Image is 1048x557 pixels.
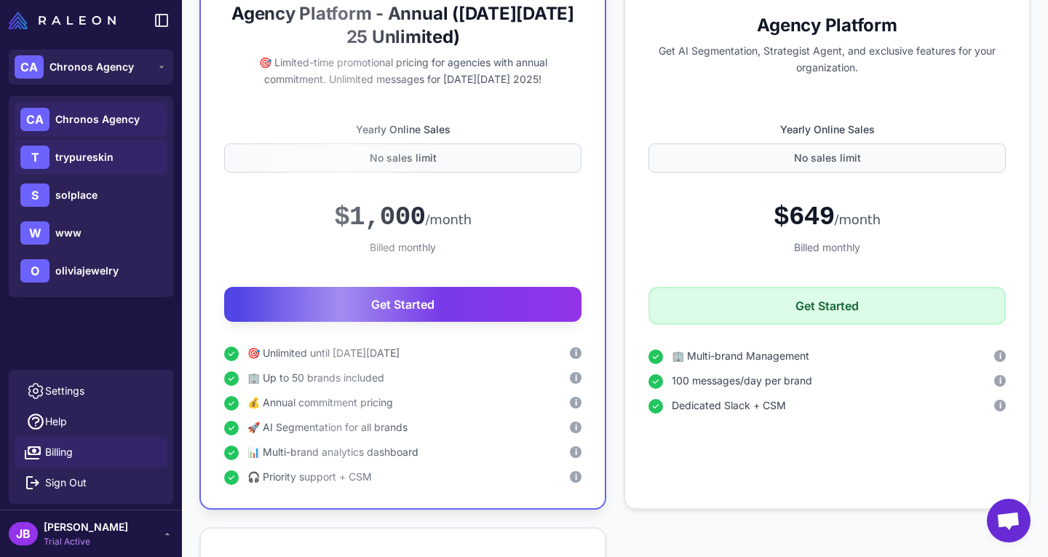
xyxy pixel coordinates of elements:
[247,370,384,386] span: 🏢 Up to 50 brands included
[575,421,577,434] span: i
[44,535,128,548] span: Trial Active
[20,146,49,169] div: T
[224,287,581,322] button: Get Started
[45,444,73,460] span: Billing
[575,396,577,409] span: i
[575,446,577,459] span: i
[247,469,372,485] span: 🎧 Priority support + CSM
[370,150,437,166] span: No sales limit
[648,287,1006,325] button: Get Started
[247,419,408,435] span: 🚀 AI Segmentation for all brands
[575,371,577,384] span: i
[9,12,122,29] a: Raleon Logo
[999,399,1001,412] span: i
[794,150,861,166] span: No sales limit
[575,470,577,483] span: i
[44,519,128,535] span: [PERSON_NAME]
[224,55,581,88] p: 🎯 Limited-time promotional pricing for agencies with annual commitment. Unlimited messages for [D...
[247,345,400,361] span: 🎯 Unlimited until [DATE][DATE]
[672,373,812,389] span: 100 messages/day per brand
[45,383,84,399] span: Settings
[672,348,809,364] span: 🏢 Multi-brand Management
[15,55,44,79] div: CA
[49,59,134,75] span: Chronos Agency
[20,108,49,131] div: CA
[224,122,581,138] label: Yearly Online Sales
[224,240,581,256] div: Billed monthly
[6,99,176,130] a: Manage Brands
[20,259,49,283] div: O
[45,475,87,491] span: Sign Out
[9,12,116,29] img: Raleon Logo
[648,43,1006,76] p: Get AI Segmentation, Strategist Agent, and exclusive features for your organization.
[20,183,49,207] div: S
[224,2,581,49] h3: Agency Platform - Annual ([DATE][DATE] 25 Unlimited)
[45,414,67,430] span: Help
[648,14,1006,37] h3: Agency Platform
[648,240,1006,256] div: Billed monthly
[55,149,114,165] span: trypureskin
[672,398,786,414] span: Dedicated Slack + CSM
[334,201,472,234] div: $1,000
[247,395,393,411] span: 💰 Annual commitment pricing
[55,225,82,241] span: www
[425,212,471,227] span: /month
[774,201,881,234] div: $649
[648,122,1006,138] label: Yearly Online Sales
[9,522,38,545] div: JB
[55,111,140,127] span: Chronos Agency
[999,374,1001,387] span: i
[999,349,1001,363] span: i
[20,221,49,245] div: W
[987,499,1031,542] div: Open chat
[835,212,881,227] span: /month
[9,50,173,84] button: CAChronos Agency
[575,347,577,360] span: i
[247,444,418,460] span: 📊 Multi-brand analytics dashboard
[15,467,167,498] button: Sign Out
[55,187,98,203] span: solplace
[55,263,119,279] span: oliviajewelry
[15,406,167,437] a: Help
